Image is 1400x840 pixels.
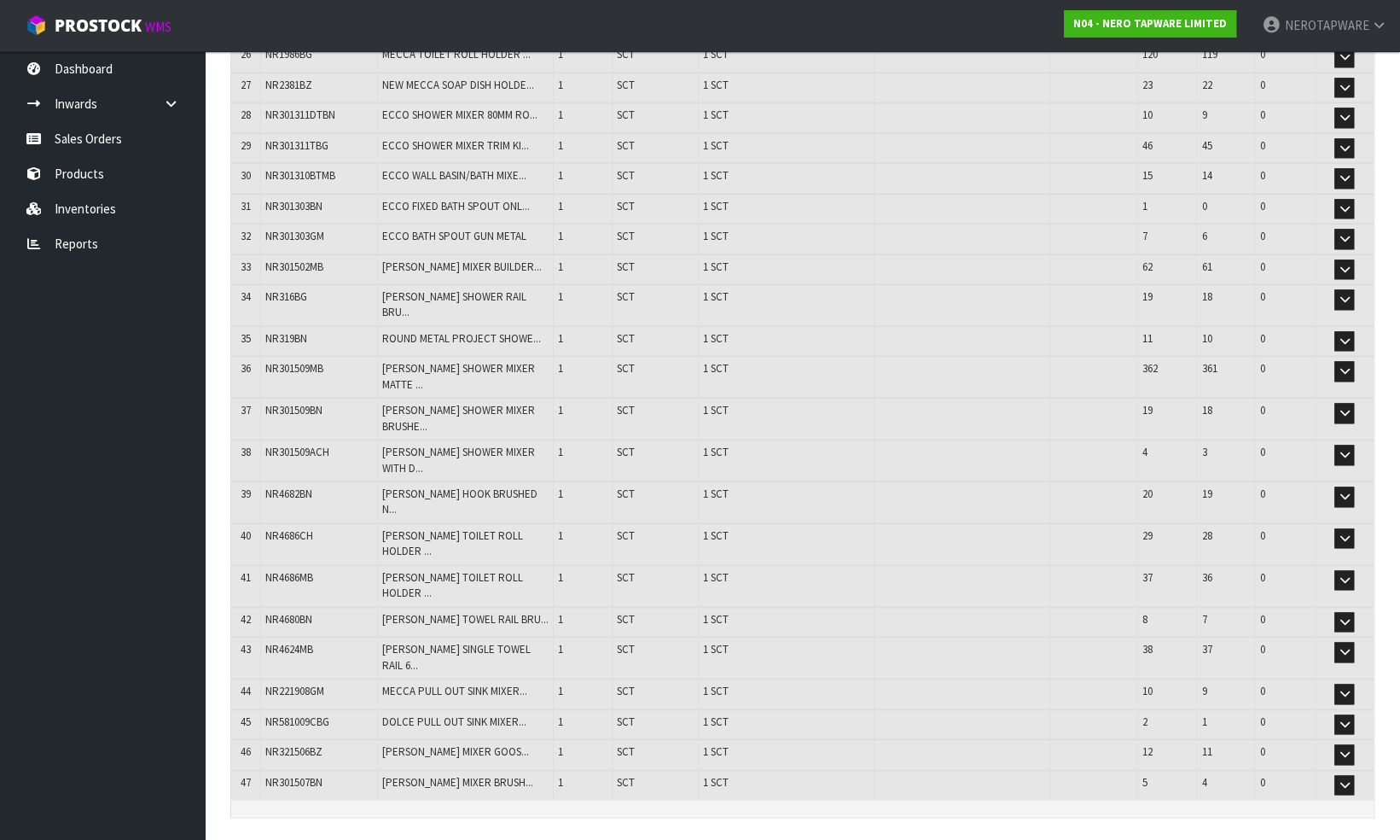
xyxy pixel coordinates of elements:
[265,528,313,543] span: NR4686CH
[1201,403,1211,417] span: 18
[265,331,307,346] span: NR319BN
[241,168,251,183] span: 30
[1260,642,1265,656] span: 0
[703,260,729,274] span: 1 SCT
[382,612,549,627] span: [PERSON_NAME] TOWEL RAIL BRU...
[617,487,635,501] span: SCT
[558,445,563,459] span: 1
[1260,78,1265,92] span: 0
[1201,775,1206,790] span: 4
[241,138,251,153] span: 29
[265,715,329,729] span: NR581009CBG
[1142,199,1147,213] span: 1
[703,445,729,459] span: 1 SCT
[26,15,47,36] img: cube-alt.png
[1201,684,1206,698] span: 9
[1201,642,1211,656] span: 37
[703,168,729,183] span: 1 SCT
[1201,445,1206,459] span: 3
[617,138,635,153] span: SCT
[1260,138,1265,153] span: 0
[1260,528,1265,543] span: 0
[382,403,535,433] span: [PERSON_NAME] SHOWER MIXER BRUSHE...
[703,528,729,543] span: 1 SCT
[1201,487,1211,501] span: 19
[703,108,729,122] span: 1 SCT
[382,260,542,274] span: [PERSON_NAME] MIXER BUILDER...
[265,570,313,585] span: NR4686MB
[1260,715,1265,729] span: 0
[558,715,563,729] span: 1
[1201,199,1206,213] span: 0
[617,47,635,61] span: SCT
[558,744,563,759] span: 1
[1201,289,1211,304] span: 18
[265,775,322,790] span: NR301507BN
[1142,331,1153,346] span: 11
[617,331,635,346] span: SCT
[241,47,251,61] span: 26
[382,487,537,516] span: [PERSON_NAME] HOOK BRUSHED N...
[241,108,251,122] span: 28
[703,229,729,243] span: 1 SCT
[265,138,328,153] span: NR301311TBG
[382,47,531,61] span: MECCA TOILET ROLL HOLDER ...
[703,331,729,346] span: 1 SCT
[382,138,529,153] span: ECCO SHOWER MIXER TRIM KI...
[241,331,251,346] span: 35
[558,775,563,790] span: 1
[558,570,563,585] span: 1
[265,361,323,376] span: NR301509MB
[1260,487,1265,501] span: 0
[1142,487,1153,501] span: 20
[617,445,635,459] span: SCT
[617,403,635,417] span: SCT
[1260,108,1265,122] span: 0
[1260,168,1265,183] span: 0
[265,108,335,122] span: NR301311DTBN
[617,199,635,213] span: SCT
[241,528,251,543] span: 40
[1142,138,1153,153] span: 46
[1201,528,1211,543] span: 28
[558,138,563,153] span: 1
[558,612,563,627] span: 1
[1201,138,1211,153] span: 45
[265,168,335,183] span: NR301310BTMB
[1260,229,1265,243] span: 0
[617,715,635,729] span: SCT
[1260,199,1265,213] span: 0
[241,775,251,790] span: 47
[703,715,729,729] span: 1 SCT
[1142,612,1147,627] span: 8
[703,570,729,585] span: 1 SCT
[382,684,527,698] span: MECCA PULL OUT SINK MIXER...
[265,612,312,627] span: NR4680BN
[382,744,529,759] span: [PERSON_NAME] MIXER GOOS...
[1142,715,1147,729] span: 2
[558,361,563,376] span: 1
[1073,16,1227,31] strong: N04 - NERO TAPWARE LIMITED
[1201,47,1217,61] span: 119
[1142,684,1153,698] span: 10
[241,570,251,585] span: 41
[1201,570,1211,585] span: 36
[703,361,729,376] span: 1 SCT
[265,403,322,417] span: NR301509BN
[703,78,729,92] span: 1 SCT
[241,229,251,243] span: 32
[1142,744,1153,759] span: 12
[1142,403,1153,417] span: 19
[558,487,563,501] span: 1
[703,775,729,790] span: 1 SCT
[241,445,251,459] span: 38
[617,108,635,122] span: SCT
[558,642,563,656] span: 1
[1142,445,1147,459] span: 4
[1142,361,1158,376] span: 362
[265,744,322,759] span: NR321506BZ
[382,445,535,475] span: [PERSON_NAME] SHOWER MIXER WITH D...
[703,612,729,627] span: 1 SCT
[241,199,251,213] span: 31
[617,78,635,92] span: SCT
